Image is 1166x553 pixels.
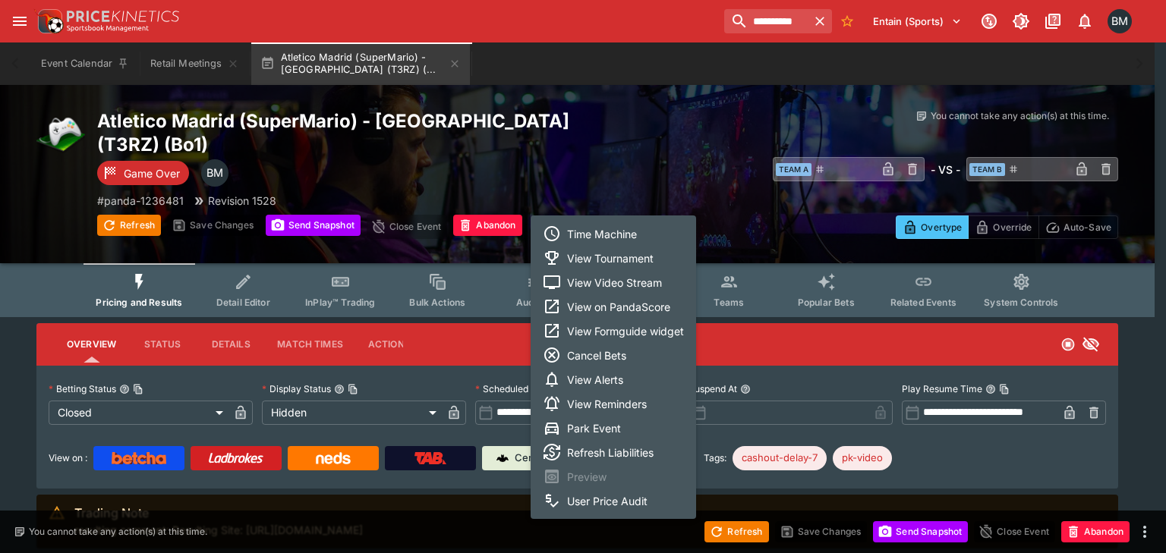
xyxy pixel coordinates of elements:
li: Park Event [531,416,696,440]
li: User Price Audit [531,489,696,513]
li: View on PandaScore [531,294,696,319]
li: Cancel Bets [531,343,696,367]
li: View Reminders [531,391,696,416]
li: View Alerts [531,367,696,391]
li: Refresh Liabilities [531,440,696,464]
li: View Tournament [531,246,696,270]
li: View Formguide widget [531,319,696,343]
li: Time Machine [531,222,696,246]
li: View Video Stream [531,270,696,294]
